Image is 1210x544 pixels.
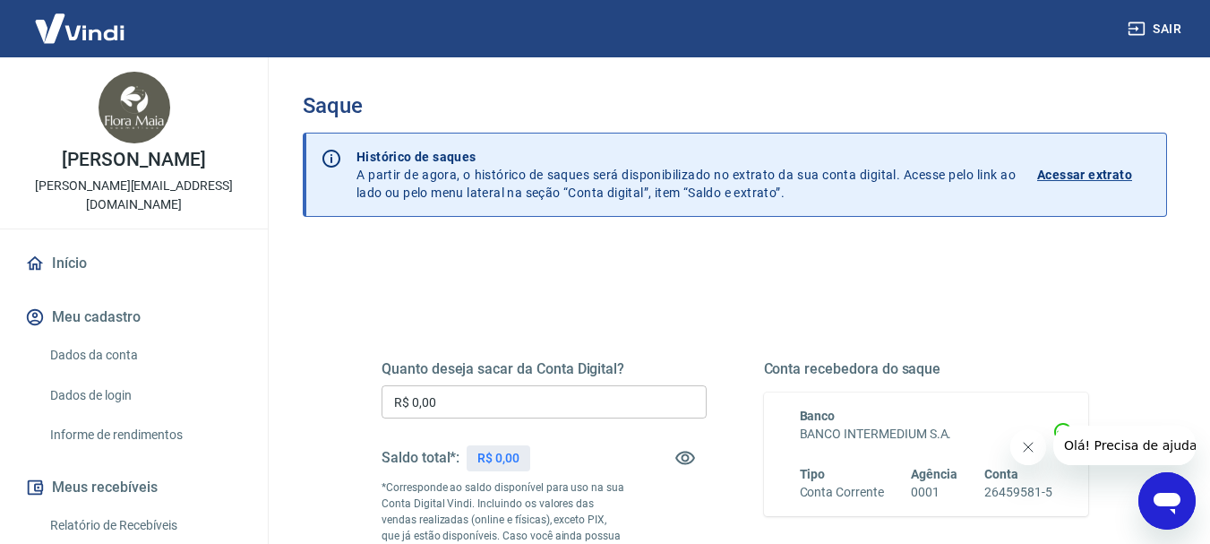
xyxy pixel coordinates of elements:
span: Olá! Precisa de ajuda? [11,13,150,27]
span: Agência [911,467,957,481]
span: Banco [800,409,836,423]
p: A partir de agora, o histórico de saques será disponibilizado no extrato da sua conta digital. Ac... [356,148,1016,202]
a: Dados de login [43,377,246,414]
a: Relatório de Recebíveis [43,507,246,544]
a: Acessar extrato [1037,148,1152,202]
iframe: Fechar mensagem [1010,429,1046,465]
h5: Saldo total*: [382,449,459,467]
iframe: Botão para abrir a janela de mensagens [1138,472,1196,530]
h3: Saque [303,93,1167,118]
a: Dados da conta [43,337,246,374]
p: Acessar extrato [1037,166,1132,184]
iframe: Mensagem da empresa [1053,426,1196,465]
h6: 26459581-5 [984,483,1052,502]
p: R$ 0,00 [477,449,519,468]
p: [PERSON_NAME] [62,151,205,169]
p: [PERSON_NAME][EMAIL_ADDRESS][DOMAIN_NAME] [14,177,253,214]
a: Informe de rendimentos [43,417,246,453]
h5: Conta recebedora do saque [764,360,1089,378]
h6: BANCO INTERMEDIUM S.A. [800,425,1053,444]
button: Sair [1124,13,1189,46]
p: Histórico de saques [356,148,1016,166]
img: a64a0736-26c3-4fc0-aa4b-67b4721d5084.jpeg [99,72,170,143]
button: Meus recebíveis [21,468,246,507]
h6: Conta Corrente [800,483,884,502]
button: Meu cadastro [21,298,246,337]
h5: Quanto deseja sacar da Conta Digital? [382,360,707,378]
span: Conta [984,467,1018,481]
span: Tipo [800,467,826,481]
a: Início [21,244,246,283]
h6: 0001 [911,483,957,502]
img: Vindi [21,1,138,56]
